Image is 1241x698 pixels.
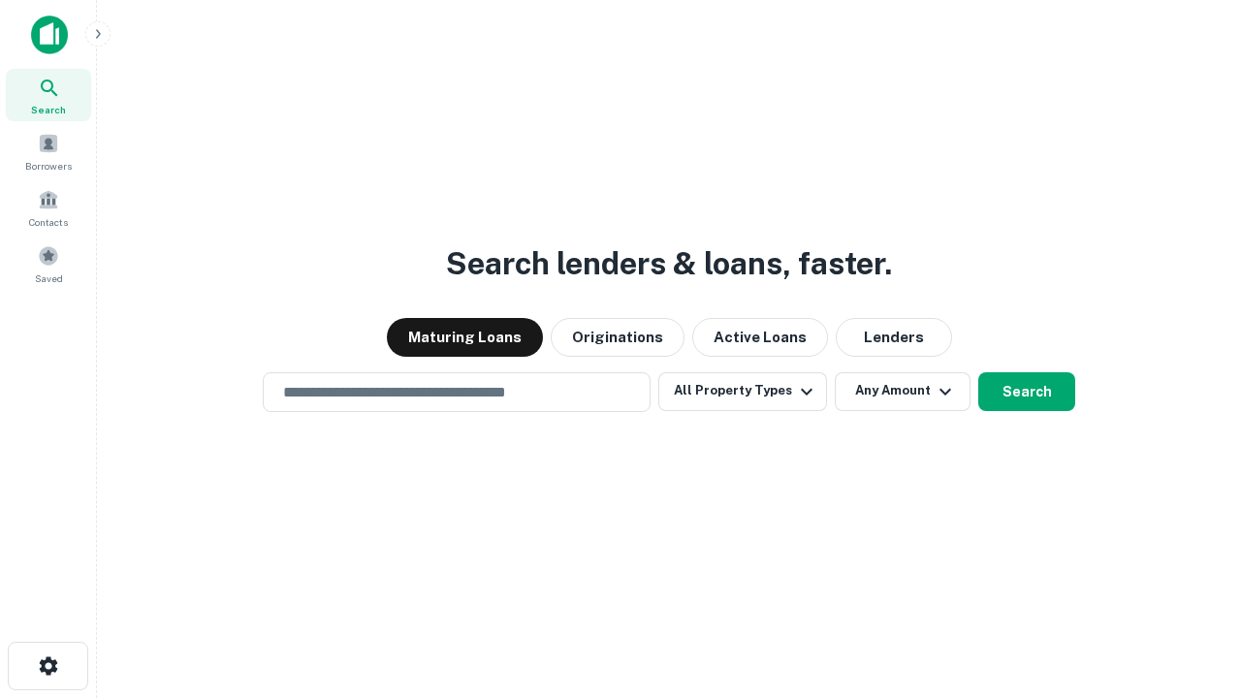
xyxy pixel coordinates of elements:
[6,181,91,234] a: Contacts
[978,372,1075,411] button: Search
[31,16,68,54] img: capitalize-icon.png
[6,125,91,177] a: Borrowers
[692,318,828,357] button: Active Loans
[6,69,91,121] a: Search
[836,318,952,357] button: Lenders
[551,318,684,357] button: Originations
[446,240,892,287] h3: Search lenders & loans, faster.
[29,214,68,230] span: Contacts
[658,372,827,411] button: All Property Types
[835,372,971,411] button: Any Amount
[25,158,72,174] span: Borrowers
[1144,543,1241,636] iframe: Chat Widget
[6,238,91,290] a: Saved
[35,270,63,286] span: Saved
[31,102,66,117] span: Search
[387,318,543,357] button: Maturing Loans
